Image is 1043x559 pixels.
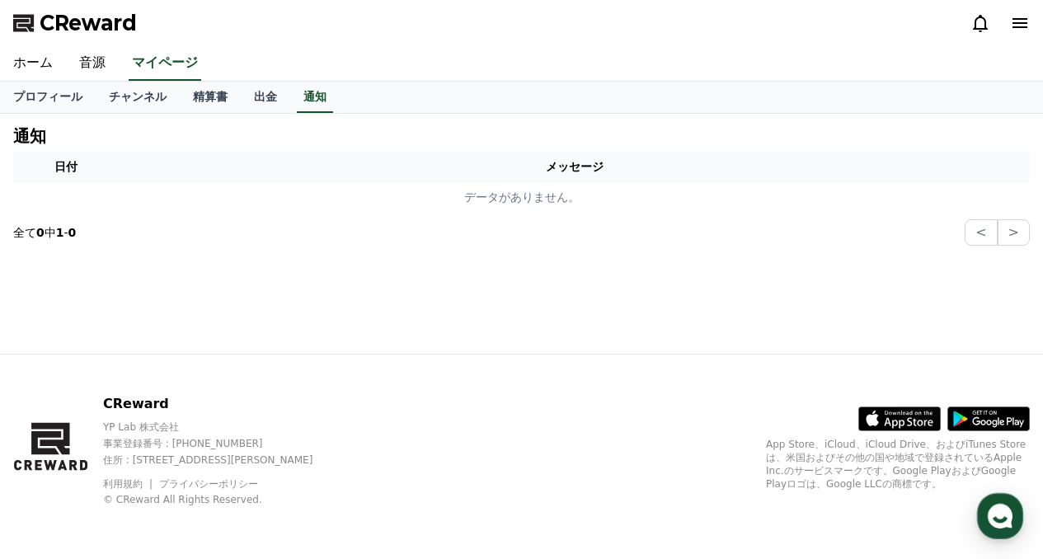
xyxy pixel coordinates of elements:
button: > [998,219,1030,246]
span: Home [42,447,71,460]
a: マイページ [129,46,201,81]
a: 精算書 [180,82,241,113]
p: © CReward All Rights Reserved. [103,493,341,506]
h4: 通知 [13,127,46,145]
a: 音源 [66,46,119,81]
p: App Store、iCloud、iCloud Drive、およびiTunes Storeは、米国およびその他の国や地域で登録されているApple Inc.のサービスマークです。Google P... [766,438,1030,491]
a: チャンネル [96,82,180,113]
a: Home [5,422,109,463]
th: メッセージ [119,152,1030,182]
span: Settings [244,447,284,460]
a: 出金 [241,82,290,113]
th: 日付 [13,152,119,182]
strong: 0 [68,226,77,239]
a: プライバシーポリシー [159,478,258,490]
strong: 1 [56,226,64,239]
a: Messages [109,422,213,463]
p: 住所 : [STREET_ADDRESS][PERSON_NAME] [103,453,341,467]
p: YP Lab 株式会社 [103,420,341,434]
p: 事業登録番号 : [PHONE_NUMBER] [103,437,341,450]
p: データがありません。 [20,189,1023,206]
a: CReward [13,10,137,36]
button: < [965,219,997,246]
strong: 0 [36,226,45,239]
p: CReward [103,394,341,414]
span: CReward [40,10,137,36]
a: Settings [213,422,317,463]
a: 利用規約 [103,478,155,490]
p: 全て 中 - [13,224,76,241]
span: Messages [137,448,186,461]
a: 通知 [297,82,333,113]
